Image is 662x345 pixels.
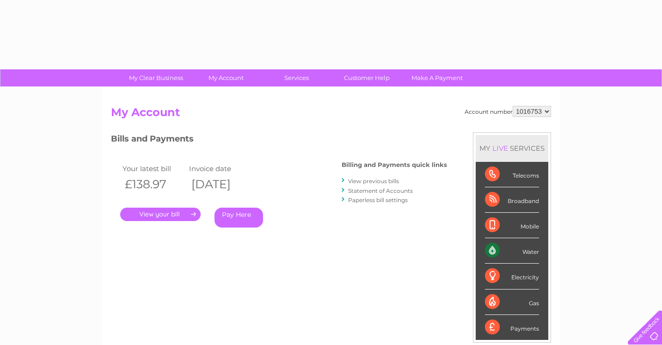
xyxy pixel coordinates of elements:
h3: Bills and Payments [111,132,447,148]
h2: My Account [111,106,551,123]
td: Invoice date [187,162,253,175]
div: Mobile [485,213,539,238]
div: LIVE [490,144,510,153]
a: View previous bills [348,178,399,185]
a: Make A Payment [399,69,475,86]
div: Telecoms [485,162,539,187]
div: Payments [485,315,539,340]
a: My Clear Business [118,69,194,86]
h4: Billing and Payments quick links [342,161,447,168]
div: MY SERVICES [476,135,548,161]
th: [DATE] [187,175,253,194]
a: Customer Help [329,69,405,86]
a: Pay Here [215,208,263,228]
div: Electricity [485,264,539,289]
a: Statement of Accounts [348,187,413,194]
div: Gas [485,290,539,315]
div: Water [485,238,539,264]
a: Paperless bill settings [348,197,408,203]
a: My Account [188,69,264,86]
a: . [120,208,201,221]
td: Your latest bill [120,162,187,175]
a: Services [258,69,335,86]
th: £138.97 [120,175,187,194]
div: Broadband [485,187,539,213]
div: Account number [465,106,551,117]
